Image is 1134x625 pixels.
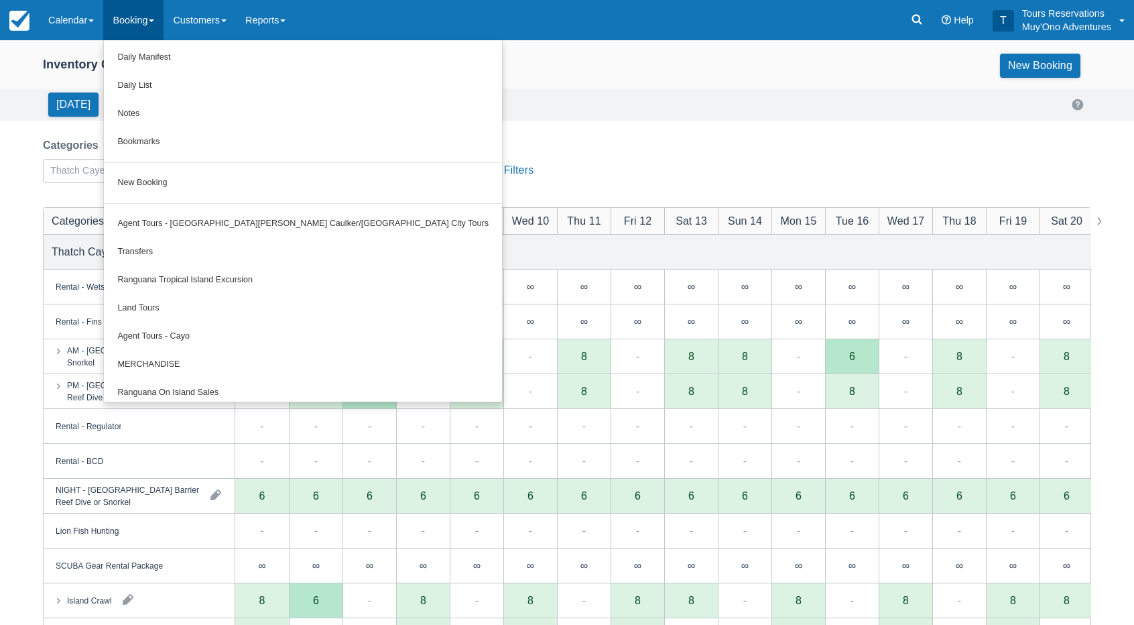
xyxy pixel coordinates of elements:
[993,10,1014,32] div: T
[1051,213,1082,229] div: Sat 20
[879,304,932,339] div: ∞
[1011,522,1015,538] div: -
[825,304,879,339] div: ∞
[67,379,200,403] div: PM - [GEOGRAPHIC_DATA] Barrier Reef Dive or Snorkel
[958,592,961,608] div: -
[1063,316,1070,327] div: ∞
[986,304,1039,339] div: ∞
[512,213,549,229] div: Wed 10
[56,484,200,508] div: NIGHT - [GEOGRAPHIC_DATA] Barrier Reef Dive or Snorkel
[742,490,748,501] div: 6
[529,418,532,434] div: -
[104,128,502,156] a: Bookmarks
[850,418,854,434] div: -
[474,490,480,501] div: 6
[879,270,932,304] div: ∞
[771,270,825,304] div: ∞
[825,549,879,583] div: ∞
[932,304,986,339] div: ∞
[636,522,639,538] div: -
[43,57,153,72] div: Inventory Calendar
[958,522,961,538] div: -
[1022,20,1111,34] p: Muy'Ono Adventures
[529,383,532,399] div: -
[903,595,909,606] div: 8
[797,522,800,538] div: -
[611,479,664,514] div: 6
[1063,281,1070,292] div: ∞
[259,490,265,501] div: 6
[1039,549,1093,583] div: ∞
[260,522,263,538] div: -
[718,479,771,514] div: 6
[9,11,29,31] img: checkfront-main-nav-mini-logo.png
[956,560,963,571] div: ∞
[1022,7,1111,20] p: Tours Reservations
[742,351,748,361] div: 8
[1009,316,1017,327] div: ∞
[795,316,802,327] div: ∞
[557,549,611,583] div: ∞
[527,490,533,501] div: 6
[690,522,693,538] div: -
[688,560,695,571] div: ∞
[688,281,695,292] div: ∞
[904,453,907,469] div: -
[797,383,800,399] div: -
[52,213,170,229] div: Categories and products
[902,281,909,292] div: ∞
[503,304,557,339] div: ∞
[104,266,502,294] a: Ranguana Tropical Island Excursion
[795,560,802,571] div: ∞
[1000,54,1080,78] a: New Booking
[582,522,586,538] div: -
[420,595,426,606] div: 8
[825,270,879,304] div: ∞
[903,490,909,501] div: 6
[743,418,747,434] div: -
[529,453,532,469] div: -
[611,549,664,583] div: ∞
[104,210,502,238] a: Agent Tours - [GEOGRAPHIC_DATA][PERSON_NAME] Caulker/[GEOGRAPHIC_DATA] City Tours
[664,549,718,583] div: ∞
[580,316,588,327] div: ∞
[104,100,502,128] a: Notes
[690,453,693,469] div: -
[999,213,1027,229] div: Fri 19
[879,479,932,514] div: 6
[557,270,611,304] div: ∞
[420,490,426,501] div: 6
[634,560,641,571] div: ∞
[796,490,802,501] div: 6
[104,323,502,351] a: Agent Tours - Cayo
[67,344,200,368] div: AM - [GEOGRAPHIC_DATA] Dive or Snorkel
[728,213,762,229] div: Sun 14
[420,560,427,571] div: ∞
[741,560,749,571] div: ∞
[557,479,611,514] div: 6
[718,549,771,583] div: ∞
[342,549,396,583] div: ∞
[956,281,963,292] div: ∞
[771,549,825,583] div: ∞
[368,418,371,434] div: -
[104,238,502,266] a: Transfers
[1010,490,1016,501] div: 6
[368,522,371,538] div: -
[1064,490,1070,501] div: 6
[43,137,104,154] label: Categories
[567,213,601,229] div: Thu 11
[104,379,502,407] a: Ranguana On Island Sales
[664,304,718,339] div: ∞
[850,453,854,469] div: -
[849,386,855,396] div: 8
[313,595,319,606] div: 6
[688,595,694,606] div: 8
[529,348,532,364] div: -
[259,595,265,606] div: 8
[104,294,502,323] a: Land Tours
[932,549,986,583] div: ∞
[932,270,986,304] div: ∞
[986,479,1039,514] div: 6
[848,316,856,327] div: ∞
